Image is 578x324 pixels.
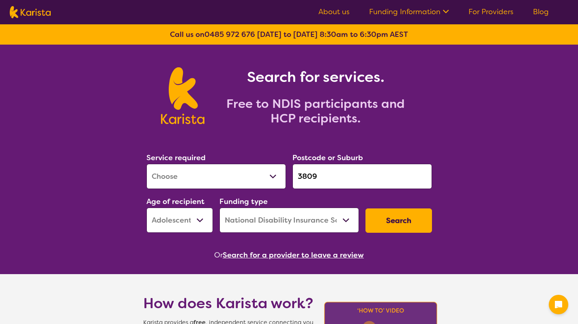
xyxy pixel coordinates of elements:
[369,7,449,17] a: Funding Information
[214,97,417,126] h2: Free to NDIS participants and HCP recipients.
[214,249,223,261] span: Or
[161,67,204,124] img: Karista logo
[10,6,51,18] img: Karista logo
[143,294,314,313] h1: How does Karista work?
[292,153,363,163] label: Postcode or Suburb
[219,197,268,206] label: Funding type
[146,153,206,163] label: Service required
[365,208,432,233] button: Search
[146,197,204,206] label: Age of recipient
[292,164,432,189] input: Type
[170,30,408,39] b: Call us on [DATE] to [DATE] 8:30am to 6:30pm AEST
[468,7,514,17] a: For Providers
[318,7,350,17] a: About us
[204,30,255,39] a: 0485 972 676
[533,7,549,17] a: Blog
[214,67,417,87] h1: Search for services.
[223,249,364,261] button: Search for a provider to leave a review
